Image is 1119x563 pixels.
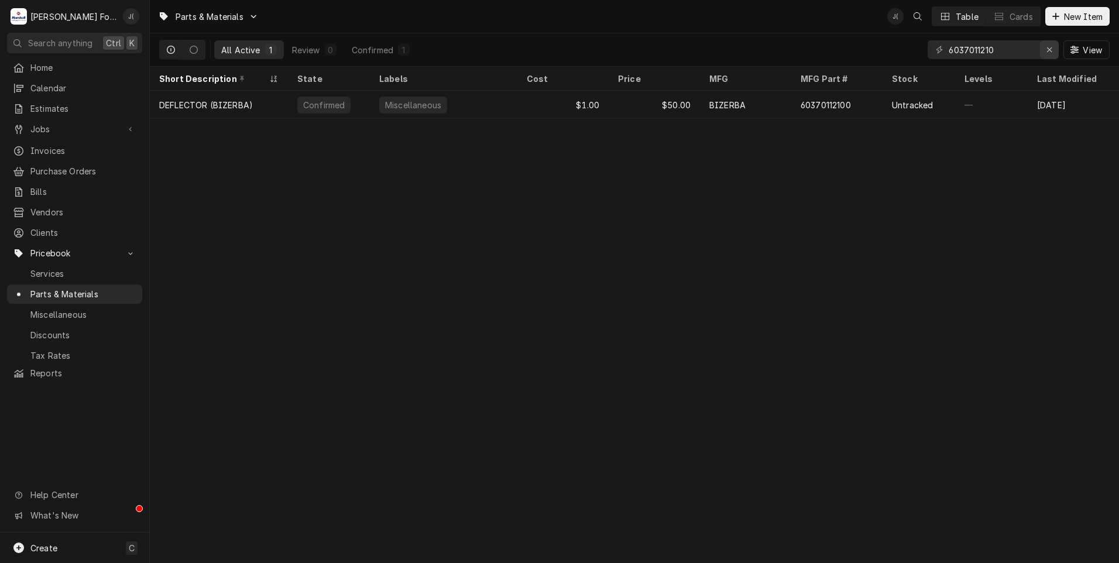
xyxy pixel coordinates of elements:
[30,329,136,341] span: Discounts
[400,44,407,56] div: 1
[7,363,142,383] a: Reports
[30,186,136,198] span: Bills
[30,11,116,23] div: [PERSON_NAME] Food Equipment Service
[30,349,136,362] span: Tax Rates
[106,37,121,49] span: Ctrl
[30,102,136,115] span: Estimates
[7,78,142,98] a: Calendar
[7,119,142,139] a: Go to Jobs
[7,162,142,181] a: Purchase Orders
[1040,40,1059,59] button: Erase input
[28,37,92,49] span: Search anything
[30,543,57,553] span: Create
[892,99,933,111] div: Untracked
[379,73,508,85] div: Labels
[964,73,1016,85] div: Levels
[7,223,142,242] a: Clients
[327,44,334,56] div: 0
[7,202,142,222] a: Vendors
[30,247,119,259] span: Pricebook
[7,305,142,324] a: Miscellaneous
[908,7,927,26] button: Open search
[30,509,135,521] span: What's New
[7,58,142,77] a: Home
[7,33,142,53] button: Search anythingCtrlK
[709,73,780,85] div: MFG
[709,99,746,111] div: BIZERBA
[123,8,139,25] div: Jeff Debigare (109)'s Avatar
[1063,40,1110,59] button: View
[956,11,979,23] div: Table
[7,325,142,345] a: Discounts
[30,165,136,177] span: Purchase Orders
[7,346,142,365] a: Tax Rates
[30,145,136,157] span: Invoices
[30,226,136,239] span: Clients
[1028,91,1119,119] div: [DATE]
[1062,11,1105,23] span: New Item
[267,44,274,56] div: 1
[11,8,27,25] div: M
[159,99,253,111] div: DEFLECTOR (BIZERBA)
[7,182,142,201] a: Bills
[129,37,135,49] span: K
[887,8,904,25] div: Jeff Debigare (109)'s Avatar
[30,267,136,280] span: Services
[7,506,142,525] a: Go to What's New
[7,264,142,283] a: Services
[11,8,27,25] div: Marshall Food Equipment Service's Avatar
[129,542,135,554] span: C
[949,40,1036,59] input: Keyword search
[7,99,142,118] a: Estimates
[609,91,700,119] div: $50.00
[7,141,142,160] a: Invoices
[892,73,943,85] div: Stock
[352,44,393,56] div: Confirmed
[955,91,1028,119] div: —
[30,61,136,74] span: Home
[30,123,119,135] span: Jobs
[30,288,136,300] span: Parts & Materials
[1080,44,1104,56] span: View
[517,91,609,119] div: $1.00
[30,206,136,218] span: Vendors
[1045,7,1110,26] button: New Item
[801,73,871,85] div: MFG Part #
[7,485,142,504] a: Go to Help Center
[221,44,260,56] div: All Active
[176,11,243,23] span: Parts & Materials
[30,367,136,379] span: Reports
[887,8,904,25] div: J(
[1037,73,1107,85] div: Last Modified
[801,99,851,111] div: 60370112100
[7,284,142,304] a: Parts & Materials
[527,73,597,85] div: Cost
[618,73,688,85] div: Price
[1010,11,1033,23] div: Cards
[302,99,346,111] div: Confirmed
[297,73,358,85] div: State
[123,8,139,25] div: J(
[384,99,442,111] div: Miscellaneous
[30,308,136,321] span: Miscellaneous
[153,7,263,26] a: Go to Parts & Materials
[292,44,320,56] div: Review
[159,73,267,85] div: Short Description
[30,82,136,94] span: Calendar
[7,243,142,263] a: Go to Pricebook
[30,489,135,501] span: Help Center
